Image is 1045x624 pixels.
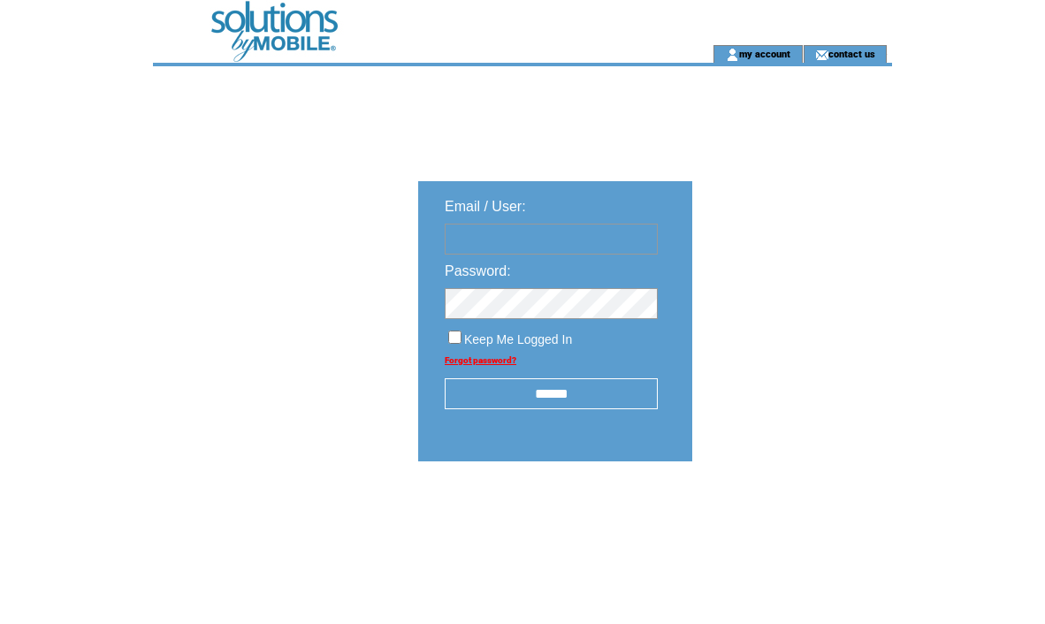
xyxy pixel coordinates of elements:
a: contact us [828,48,875,59]
img: account_icon.gif;jsessionid=EDDEE1B9DA95B5C35BF0879A31ACD494 [726,48,739,62]
img: contact_us_icon.gif;jsessionid=EDDEE1B9DA95B5C35BF0879A31ACD494 [815,48,828,62]
span: Email / User: [445,199,526,214]
span: Keep Me Logged In [464,332,572,346]
a: my account [739,48,790,59]
a: Forgot password? [445,355,516,365]
img: transparent.png;jsessionid=EDDEE1B9DA95B5C35BF0879A31ACD494 [744,506,832,528]
span: Password: [445,263,511,278]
